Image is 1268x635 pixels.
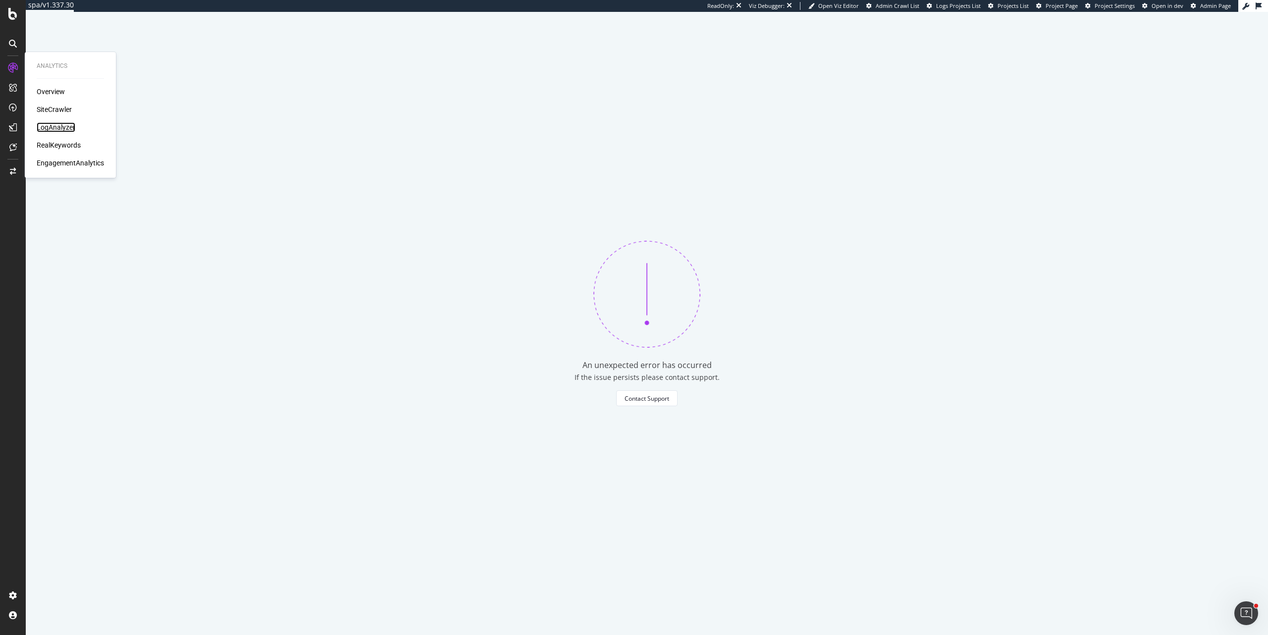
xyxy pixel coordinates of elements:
[1234,601,1258,625] iframe: Intercom live chat
[37,105,72,114] a: SiteCrawler
[37,158,104,168] a: EngagementAnalytics
[37,62,104,70] div: Analytics
[37,122,75,132] a: LogAnalyzer
[37,87,65,97] a: Overview
[37,140,81,150] a: RealKeywords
